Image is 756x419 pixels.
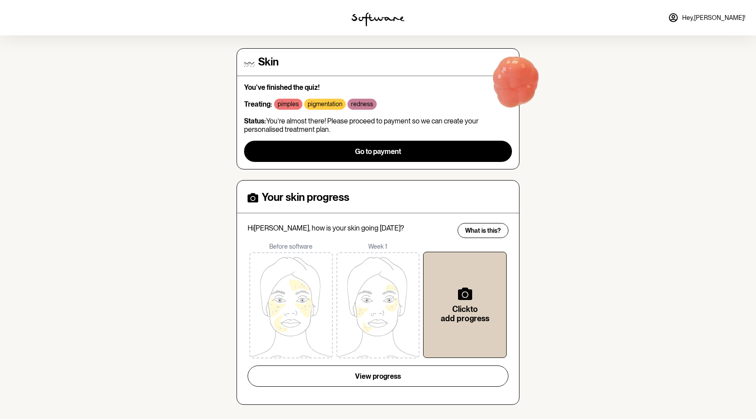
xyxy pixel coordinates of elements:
span: What is this? [465,227,501,234]
h6: Click to add progress [438,304,492,323]
button: What is this? [458,223,508,238]
a: Hey,[PERSON_NAME]! [663,7,751,28]
img: software logo [351,12,405,27]
span: Go to payment [355,147,401,156]
img: 9sTVZcrP3IAAAAAASUVORK5CYII= [336,252,420,358]
img: red-blob.ee797e6f29be6228169e.gif [488,55,544,112]
p: You’re almost there! Please proceed to payment so we can create your personalised treatment plan. [244,117,512,134]
span: Hey, [PERSON_NAME] ! [682,14,745,22]
strong: Treating: [244,100,272,108]
p: Week 1 [335,243,422,250]
p: You've finished the quiz! [244,83,512,92]
button: View progress [248,365,508,387]
p: redness [351,100,373,108]
p: pigmentation [308,100,342,108]
img: treatment-before-software.51993e60b0d7261408ee.png [249,252,333,358]
button: Go to payment [244,141,512,162]
p: Before software [248,243,335,250]
h4: Your skin progress [262,191,349,204]
p: Hi [PERSON_NAME] , how is your skin going [DATE]? [248,224,452,232]
strong: Status: [244,117,266,125]
p: pimples [278,100,299,108]
span: View progress [355,372,401,381]
h4: Skin [258,56,279,69]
